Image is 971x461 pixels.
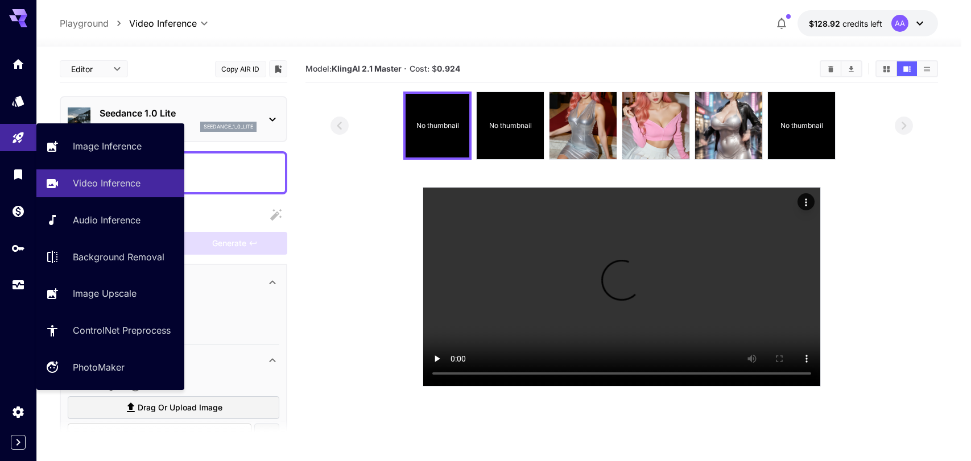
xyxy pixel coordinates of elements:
[36,354,184,381] a: PhotoMaker
[695,92,762,159] img: w3s6FgAAAAZJREFUAwCSEemllc+UxAAAAABJRU5ErkJggg==
[416,121,459,131] p: No thumbnail
[11,278,25,292] div: Usage
[11,94,25,108] div: Models
[917,61,937,76] button: Show media in list view
[798,10,938,36] button: $128.9244
[841,61,861,76] button: Download All
[875,60,938,77] div: Show media in grid viewShow media in video viewShow media in list view
[821,61,841,76] button: Clear All
[204,123,253,131] p: seedance_1_0_lite
[842,19,882,28] span: credits left
[11,131,25,145] div: Playground
[622,92,689,159] img: rM2mqAAAABklEQVQDAIvBcbGWFW2OAAAAAElFTkSuQmCC
[273,62,283,76] button: Add to library
[36,243,184,271] a: Background Removal
[780,121,823,131] p: No thumbnail
[73,139,142,153] p: Image Inference
[73,213,141,227] p: Audio Inference
[36,206,184,234] a: Audio Inference
[73,286,137,300] p: Image Upscale
[73,360,125,374] p: PhotoMaker
[60,16,109,30] p: Playground
[410,64,460,73] span: Cost: $
[73,250,164,264] p: Background Removal
[897,61,917,76] button: Show media in video view
[36,169,184,197] a: Video Inference
[36,132,184,160] a: Image Inference
[129,16,197,30] span: Video Inference
[798,193,815,210] div: Actions
[36,317,184,344] a: ControlNet Preprocess
[73,176,141,190] p: Video Inference
[305,64,402,73] span: Model:
[138,401,222,415] span: Drag or upload image
[820,60,862,77] div: Clear AllDownload All
[877,61,896,76] button: Show media in grid view
[809,19,842,28] span: $128.92
[11,204,25,218] div: Wallet
[404,62,407,76] p: ·
[11,435,26,450] button: Expand sidebar
[549,92,617,159] img: xNQkNIAAAAGSURBVAMAnhPLK3EvFxUAAAAASUVORK5CYII=
[60,16,129,30] nav: breadcrumb
[11,241,25,255] div: API Keys
[437,64,460,73] b: 0.924
[809,18,882,30] div: $128.9244
[11,167,25,181] div: Library
[891,15,908,32] div: AA
[100,106,257,120] p: Seedance 1.0 Lite
[73,323,171,337] p: ControlNet Preprocess
[489,121,532,131] p: No thumbnail
[11,405,25,419] div: Settings
[71,63,106,75] span: Editor
[36,280,184,308] a: Image Upscale
[332,64,402,73] b: KlingAI 2.1 Master
[215,61,266,77] button: Copy AIR ID
[11,57,25,71] div: Home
